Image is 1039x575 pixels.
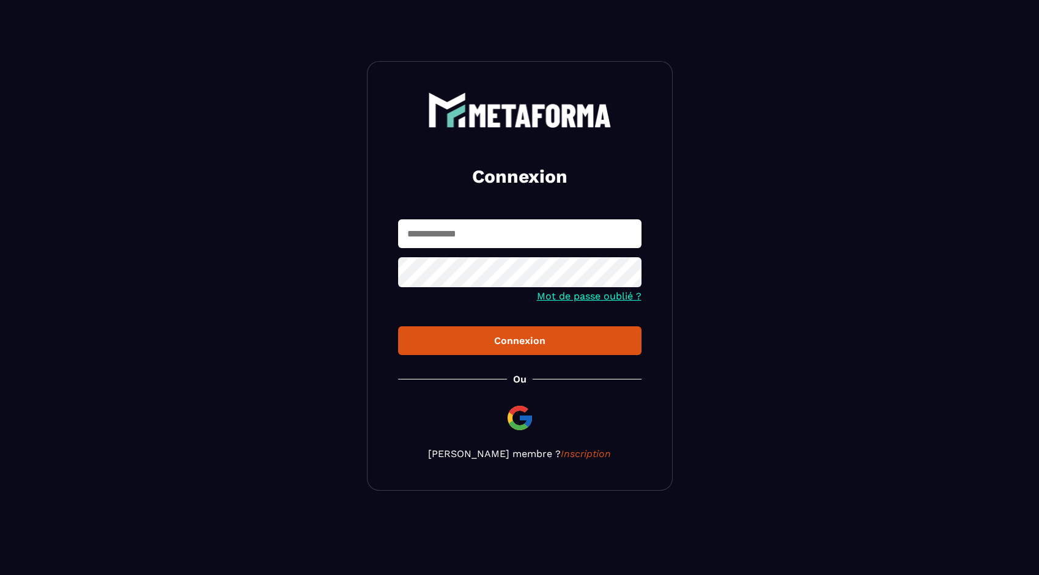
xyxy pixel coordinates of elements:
p: [PERSON_NAME] membre ? [398,448,642,460]
a: Mot de passe oublié ? [537,290,642,302]
button: Connexion [398,326,642,355]
img: logo [428,92,612,128]
a: Inscription [561,448,611,460]
a: logo [398,92,642,128]
img: google [505,403,534,433]
div: Connexion [408,335,632,346]
h2: Connexion [413,164,627,189]
p: Ou [513,373,527,385]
